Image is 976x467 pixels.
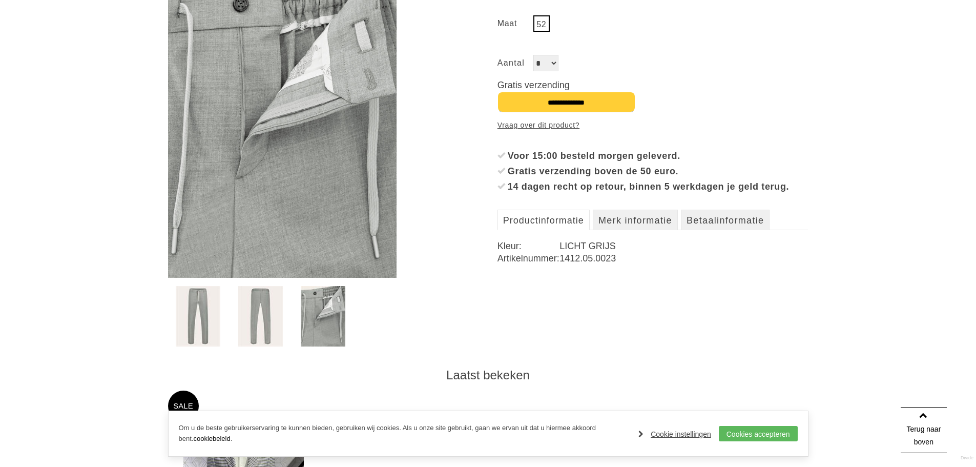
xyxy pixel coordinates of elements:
div: Voor 15:00 besteld morgen geleverd. [508,148,808,164]
a: 52 [533,15,550,32]
a: Productinformatie [497,210,590,230]
img: berwich-spiaggia-slim-fa1755x-broeken-en-pantalons [238,286,283,347]
img: berwich-spiaggia-slim-fa1755x-broeken-en-pantalons [176,286,220,347]
ul: Maat [497,15,808,34]
a: Betaalinformatie [681,210,770,230]
span: Gratis verzending [497,80,570,90]
a: Divide [961,452,973,464]
li: 14 dagen recht op retour, binnen 5 werkdagen je geld terug. [497,179,808,194]
p: Om u de beste gebruikerservaring te kunnen bieden, gebruiken wij cookies. Als u onze site gebruik... [179,423,629,444]
label: Aantal [497,55,533,71]
div: Laatst bekeken [168,368,808,383]
a: Terug naar boven [901,407,947,453]
dt: Kleur: [497,240,559,252]
dt: Artikelnummer: [497,252,559,265]
a: Cookies accepteren [719,426,798,441]
a: cookiebeleid [193,435,230,442]
img: berwich-spiaggia-slim-fa1755x-broeken-en-pantalons [301,286,345,347]
a: Merk informatie [593,210,678,230]
a: Vraag over dit product? [497,117,579,133]
a: Cookie instellingen [638,427,711,442]
dd: LICHT GRIJS [559,240,808,252]
dd: 1412.05.0023 [559,252,808,265]
div: Gratis verzending boven de 50 euro. [508,164,808,179]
